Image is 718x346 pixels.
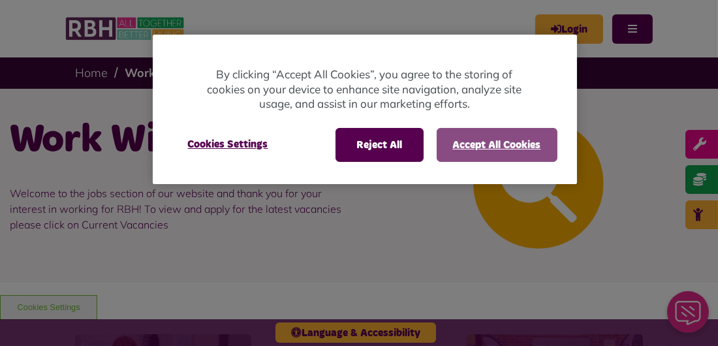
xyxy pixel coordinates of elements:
div: Cookie banner [153,35,577,184]
p: By clicking “Accept All Cookies”, you agree to the storing of cookies on your device to enhance s... [205,67,525,112]
button: Reject All [336,128,424,162]
button: Accept All Cookies [437,128,557,162]
button: Cookies Settings [172,128,284,161]
div: Privacy [153,35,577,184]
div: Close Web Assistant [8,4,50,46]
